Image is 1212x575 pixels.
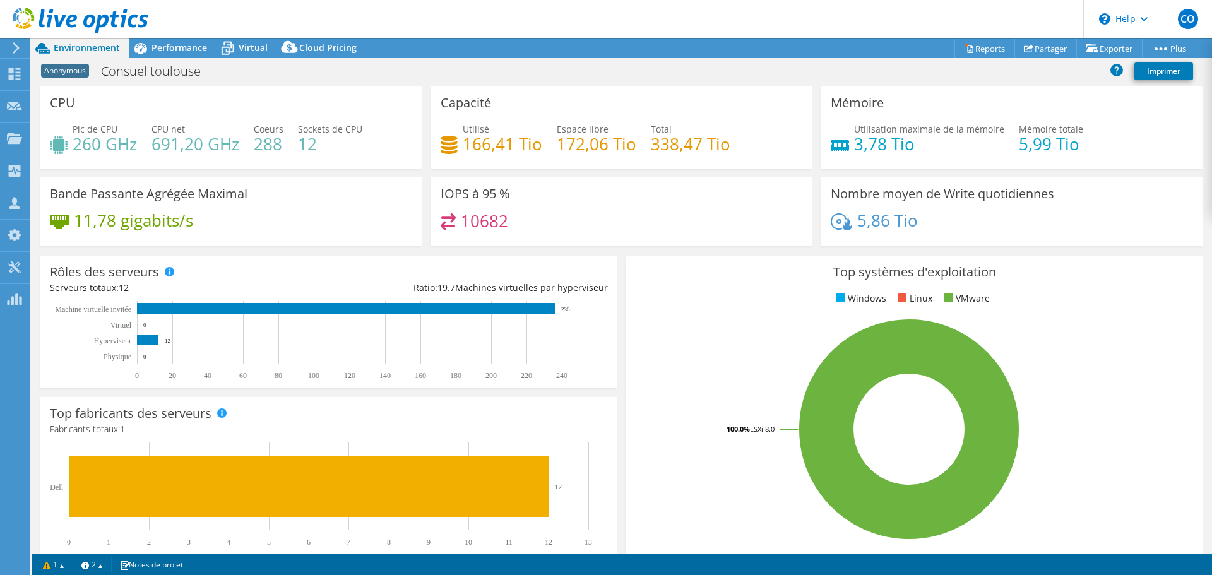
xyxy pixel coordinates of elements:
[298,123,362,135] span: Sockets de CPU
[387,538,391,547] text: 8
[169,371,176,380] text: 20
[119,282,129,293] span: 12
[415,371,426,380] text: 160
[557,123,609,135] span: Espace libre
[1076,39,1143,58] a: Exporter
[41,64,89,78] span: Anonymous
[557,137,636,151] h4: 172,06 Tio
[441,96,491,110] h3: Capacité
[135,371,139,380] text: 0
[147,538,151,547] text: 2
[254,137,283,151] h4: 288
[50,281,329,295] div: Serveurs totaux:
[227,538,230,547] text: 4
[73,137,137,151] h4: 260 GHz
[465,538,472,547] text: 10
[74,213,193,227] h4: 11,78 gigabits/s
[894,292,932,305] li: Linux
[450,371,461,380] text: 180
[110,321,132,329] text: Virtuel
[95,64,220,78] h1: Consuel toulouse
[545,538,552,547] text: 12
[151,123,185,135] span: CPU net
[636,265,1194,279] h3: Top systèmes d'exploitation
[727,424,750,434] tspan: 100.0%
[50,187,247,201] h3: Bande Passante Agrégée Maximal
[94,336,131,345] text: Hyperviseur
[831,187,1054,201] h3: Nombre moyen de Write quotidiennes
[267,538,271,547] text: 5
[505,538,513,547] text: 11
[120,423,125,435] span: 1
[73,557,112,572] a: 2
[50,96,75,110] h3: CPU
[854,123,1004,135] span: Utilisation maximale de la mémoire
[1019,137,1083,151] h4: 5,99 Tio
[1134,62,1193,80] a: Imprimer
[151,137,239,151] h4: 691,20 GHz
[143,353,146,360] text: 0
[857,213,918,227] h4: 5,86 Tio
[254,123,283,135] span: Coeurs
[307,538,311,547] text: 6
[461,214,508,228] h4: 10682
[463,137,542,151] h4: 166,41 Tio
[941,292,990,305] li: VMware
[347,538,350,547] text: 7
[555,483,562,490] text: 12
[954,39,1015,58] a: Reports
[111,557,192,572] a: Notes de projet
[1142,39,1196,58] a: Plus
[55,305,131,314] tspan: Machine virtuelle invitée
[1099,13,1110,25] svg: \n
[275,371,282,380] text: 80
[651,123,672,135] span: Total
[556,371,567,380] text: 240
[441,187,510,201] h3: IOPS à 95 %
[485,371,497,380] text: 200
[54,42,120,54] span: Environnement
[187,538,191,547] text: 3
[299,42,357,54] span: Cloud Pricing
[107,538,110,547] text: 1
[651,137,730,151] h4: 338,47 Tio
[344,371,355,380] text: 120
[239,42,268,54] span: Virtual
[50,422,608,436] h4: Fabricants totaux:
[521,371,532,380] text: 220
[143,322,146,328] text: 0
[34,557,73,572] a: 1
[585,538,592,547] text: 13
[67,538,71,547] text: 0
[50,483,63,492] text: Dell
[104,352,131,361] text: Physique
[298,137,362,151] h4: 12
[73,123,117,135] span: Pic de CPU
[1178,9,1198,29] span: CO
[239,371,247,380] text: 60
[463,123,489,135] span: Utilisé
[204,371,211,380] text: 40
[50,265,159,279] h3: Rôles des serveurs
[379,371,391,380] text: 140
[831,96,884,110] h3: Mémoire
[151,42,207,54] span: Performance
[329,281,608,295] div: Ratio: Machines virtuelles par hyperviseur
[1014,39,1077,58] a: Partager
[750,424,775,434] tspan: ESXi 8.0
[50,406,211,420] h3: Top fabricants des serveurs
[1019,123,1083,135] span: Mémoire totale
[427,538,431,547] text: 9
[308,371,319,380] text: 100
[561,306,570,312] text: 236
[437,282,455,293] span: 19.7
[833,292,886,305] li: Windows
[854,137,1004,151] h4: 3,78 Tio
[165,338,170,344] text: 12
